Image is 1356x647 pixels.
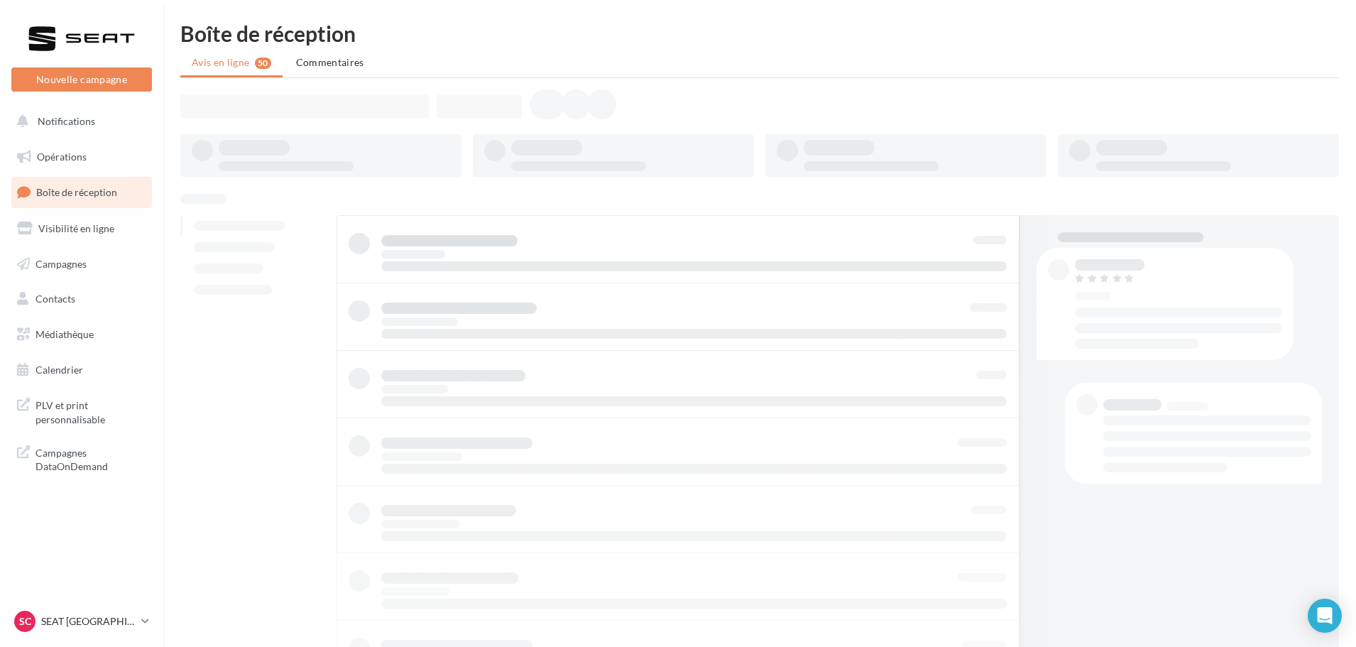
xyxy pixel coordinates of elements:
span: Commentaires [296,56,364,68]
span: Boîte de réception [36,186,117,198]
a: Campagnes DataOnDemand [9,437,155,479]
a: Campagnes [9,249,155,279]
span: SC [19,614,31,629]
a: SC SEAT [GEOGRAPHIC_DATA] [11,608,152,635]
a: PLV et print personnalisable [9,390,155,432]
a: Médiathèque [9,320,155,349]
a: Calendrier [9,355,155,385]
span: Calendrier [35,364,83,376]
p: SEAT [GEOGRAPHIC_DATA] [41,614,136,629]
a: Opérations [9,142,155,172]
span: Campagnes DataOnDemand [35,443,146,474]
span: Campagnes [35,257,87,269]
span: Visibilité en ligne [38,222,114,234]
span: Opérations [37,151,87,163]
span: Médiathèque [35,328,94,340]
span: Notifications [38,115,95,127]
span: PLV et print personnalisable [35,396,146,426]
button: Notifications [9,107,149,136]
a: Visibilité en ligne [9,214,155,244]
div: Boîte de réception [180,23,1339,44]
span: Contacts [35,293,75,305]
a: Contacts [9,284,155,314]
div: Open Intercom Messenger [1308,599,1342,633]
a: Boîte de réception [9,177,155,207]
button: Nouvelle campagne [11,67,152,92]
